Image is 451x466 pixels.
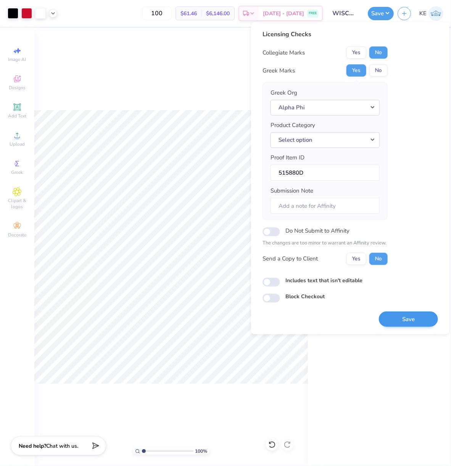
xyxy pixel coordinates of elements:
[309,11,317,16] span: FREE
[346,252,366,265] button: Yes
[428,6,443,21] img: Kent Everic Delos Santos
[195,448,208,455] span: 100 %
[10,141,25,147] span: Upload
[271,186,313,195] label: Submission Note
[369,64,388,77] button: No
[19,442,46,450] strong: Need help?
[263,30,388,39] div: Licensing Checks
[368,7,394,20] button: Save
[419,9,427,18] span: KE
[285,226,350,236] label: Do Not Submit to Affinity
[263,254,318,263] div: Send a Copy to Client
[271,88,297,97] label: Greek Org
[369,252,388,265] button: No
[4,198,31,210] span: Clipart & logos
[180,10,197,18] span: $61.46
[263,48,305,57] div: Collegiate Marks
[263,10,304,18] span: [DATE] - [DATE]
[327,6,364,21] input: Untitled Design
[271,132,380,148] button: Select option
[346,64,366,77] button: Yes
[271,153,304,162] label: Proof Item ID
[379,311,438,327] button: Save
[206,10,230,18] span: $6,146.00
[369,47,388,59] button: No
[8,113,26,119] span: Add Text
[11,169,23,175] span: Greek
[419,6,443,21] a: KE
[8,56,26,63] span: Image AI
[46,442,78,450] span: Chat with us.
[9,85,26,91] span: Designs
[271,121,315,130] label: Product Category
[271,100,380,115] button: Alpha Phi
[263,239,388,247] p: The changes are too minor to warrant an Affinity review.
[142,6,172,20] input: – –
[271,198,380,214] input: Add a note for Affinity
[8,232,26,238] span: Decorate
[263,66,295,75] div: Greek Marks
[346,47,366,59] button: Yes
[285,292,325,300] label: Block Checkout
[285,276,362,284] label: Includes text that isn't editable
